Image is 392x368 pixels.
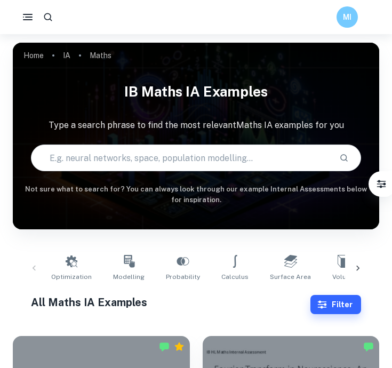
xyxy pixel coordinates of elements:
[51,272,92,282] span: Optimization
[31,143,330,173] input: E.g. neural networks, space, population modelling...
[90,50,111,61] p: Maths
[335,149,353,167] button: Search
[13,184,379,206] h6: Not sure what to search for? You can always look through our example Internal Assessments below f...
[166,272,200,282] span: Probability
[310,295,361,314] button: Filter
[371,173,392,195] button: Filter
[13,77,379,106] h1: IB Maths IA examples
[341,11,354,23] h6: MI
[174,341,185,352] div: Premium
[13,119,379,132] p: Type a search phrase to find the most relevant Maths IA examples for you
[31,294,310,310] h1: All Maths IA Examples
[113,272,145,282] span: Modelling
[363,341,374,352] img: Marked
[270,272,311,282] span: Surface Area
[63,48,70,63] a: IA
[337,6,358,28] button: MI
[332,272,356,282] span: Volume
[221,272,249,282] span: Calculus
[23,48,44,63] a: Home
[159,341,170,352] img: Marked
